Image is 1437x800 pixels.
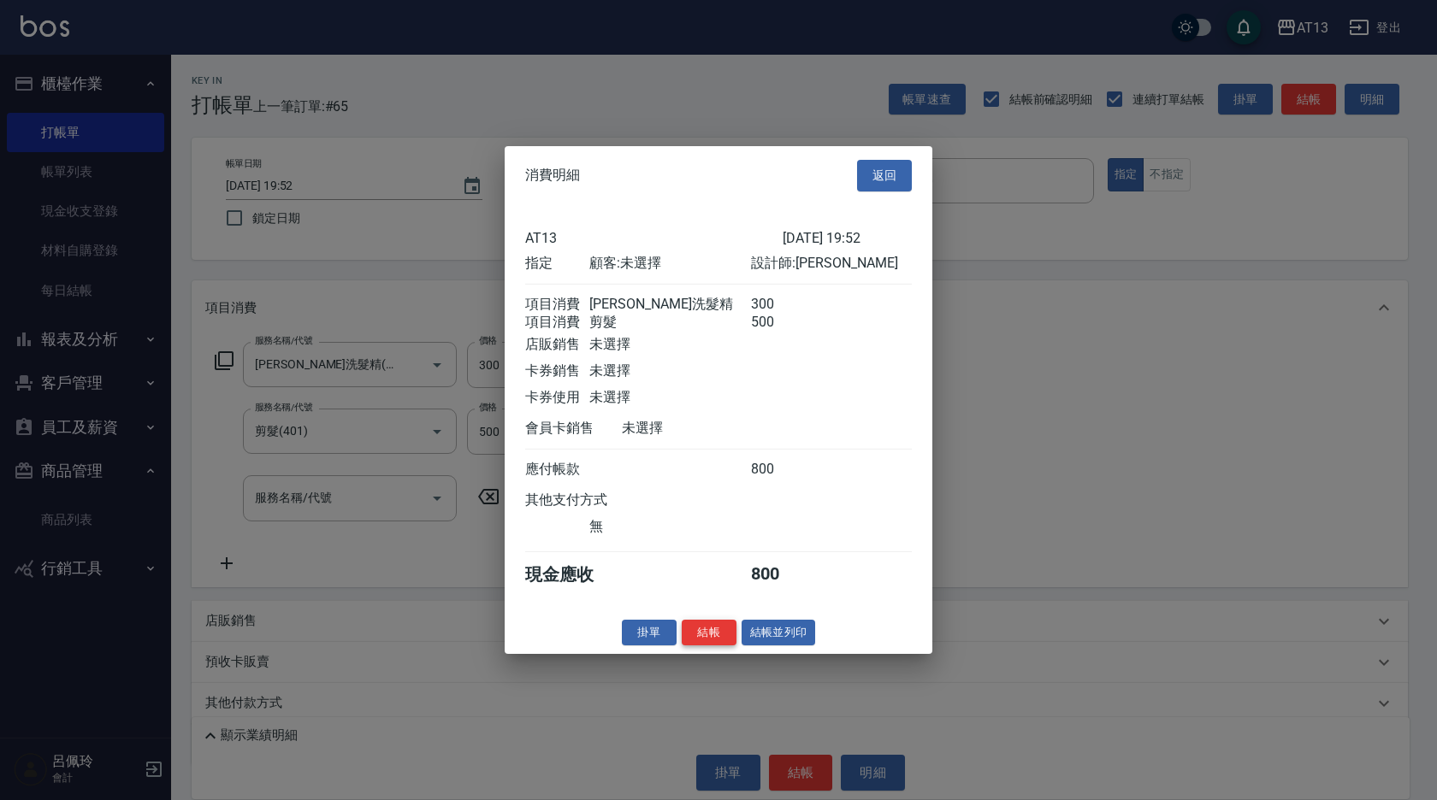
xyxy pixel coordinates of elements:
[742,619,816,645] button: 結帳並列印
[525,295,589,313] div: 項目消費
[525,491,654,509] div: 其他支付方式
[525,562,622,585] div: 現金應收
[525,419,622,437] div: 會員卡銷售
[857,160,912,191] button: 返回
[525,388,589,406] div: 卡券使用
[751,254,912,272] div: 設計師: [PERSON_NAME]
[589,295,750,313] div: [PERSON_NAME]洗髮精
[589,362,750,379] div: 未選擇
[525,362,589,379] div: 卡券銷售
[589,254,750,272] div: 顧客: 未選擇
[783,229,912,245] div: [DATE] 19:52
[751,295,815,313] div: 300
[589,517,750,535] div: 無
[682,619,736,645] button: 結帳
[525,460,589,478] div: 應付帳款
[589,313,750,331] div: 剪髮
[525,254,589,272] div: 指定
[589,388,750,406] div: 未選擇
[751,313,815,331] div: 500
[589,335,750,353] div: 未選擇
[622,419,783,437] div: 未選擇
[751,562,815,585] div: 800
[751,460,815,478] div: 800
[525,229,783,245] div: AT13
[622,619,677,645] button: 掛單
[525,335,589,353] div: 店販銷售
[525,313,589,331] div: 項目消費
[525,167,580,184] span: 消費明細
